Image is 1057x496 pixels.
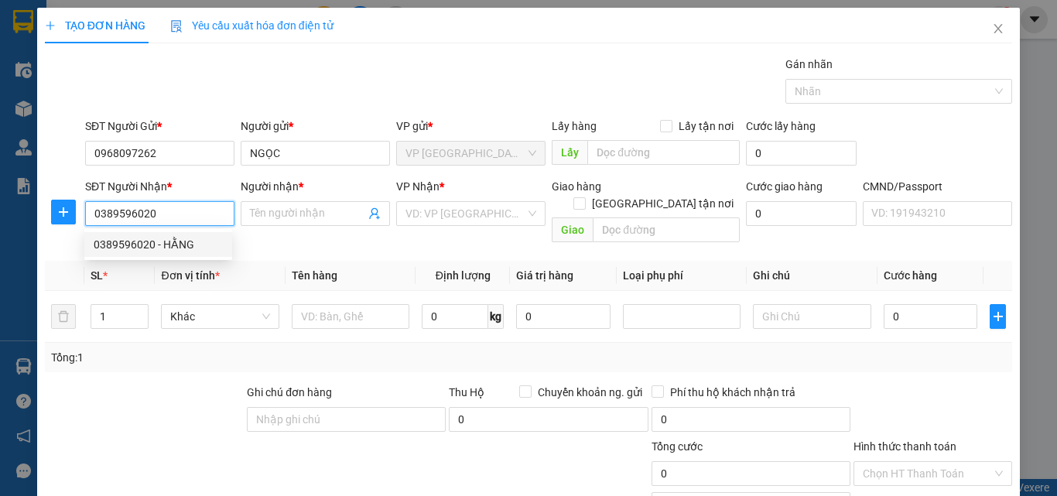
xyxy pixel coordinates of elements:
div: VP gửi [396,118,546,135]
div: SĐT Người Nhận [85,178,234,195]
span: VP Bình Thuận [405,142,536,165]
span: Định lượng [436,269,491,282]
span: SL [91,269,103,282]
input: Cước giao hàng [746,201,857,226]
span: Khác [170,305,269,328]
button: plus [990,304,1006,329]
button: delete [51,304,76,329]
label: Cước lấy hàng [746,120,816,132]
th: Loại phụ phí [617,261,747,291]
span: Lấy tận nơi [672,118,740,135]
span: Giá trị hàng [516,269,573,282]
span: Giao [552,217,593,242]
input: Cước lấy hàng [746,141,857,166]
span: Tên hàng [292,269,337,282]
label: Gán nhãn [785,58,833,70]
div: Người nhận [241,178,390,195]
input: Ghi Chú [753,304,871,329]
div: 0389596020 - HẰNG [94,236,223,253]
span: Tổng cước [652,440,703,453]
span: Phí thu hộ khách nhận trả [664,384,802,401]
span: Yêu cầu xuất hóa đơn điện tử [170,19,334,32]
span: Lấy [552,140,587,165]
div: CMND/Passport [863,178,1012,195]
span: Cước hàng [884,269,937,282]
button: Close [977,8,1020,51]
div: 0389596020 - HẰNG [84,232,232,257]
span: kg [488,304,504,329]
span: close [992,22,1004,35]
span: VP Nhận [396,180,440,193]
div: Tổng: 1 [51,349,409,366]
th: Ghi chú [747,261,877,291]
label: Hình thức thanh toán [853,440,956,453]
span: plus [52,206,75,218]
span: Thu Hộ [449,386,484,399]
input: VD: Bàn, Ghế [292,304,409,329]
div: SĐT Người Gửi [85,118,234,135]
span: user-add [368,207,381,220]
div: Người gửi [241,118,390,135]
label: Cước giao hàng [746,180,823,193]
span: Chuyển khoản ng. gửi [532,384,648,401]
button: plus [51,200,76,224]
span: Lấy hàng [552,120,597,132]
input: 0 [516,304,611,329]
input: Dọc đường [587,140,740,165]
label: Ghi chú đơn hàng [247,386,332,399]
input: Dọc đường [593,217,740,242]
img: icon [170,20,183,32]
span: Đơn vị tính [161,269,219,282]
input: Ghi chú đơn hàng [247,407,446,432]
span: Giao hàng [552,180,601,193]
span: [GEOGRAPHIC_DATA] tận nơi [586,195,740,212]
span: plus [45,20,56,31]
span: plus [990,310,1005,323]
span: TẠO ĐƠN HÀNG [45,19,145,32]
